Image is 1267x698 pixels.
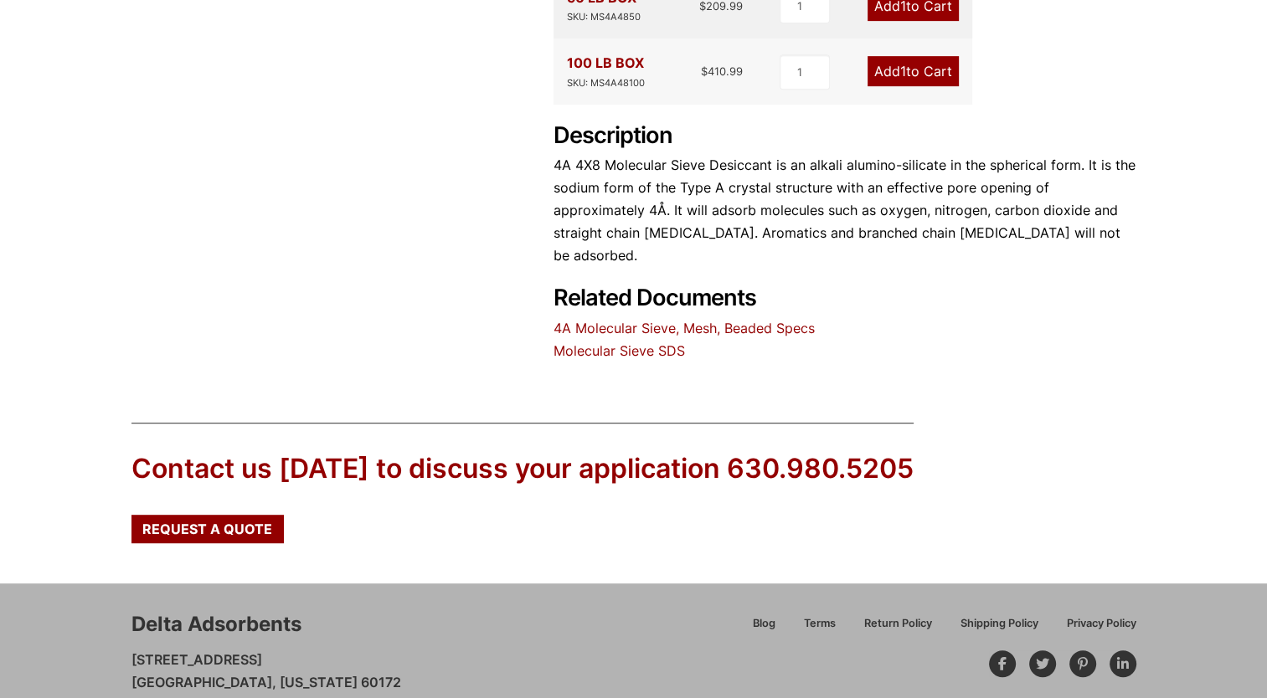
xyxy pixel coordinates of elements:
span: Blog [753,618,775,629]
a: Add1to Cart [868,56,959,86]
div: Delta Adsorbents [131,610,301,639]
a: Terms [790,614,850,644]
a: Return Policy [850,614,946,644]
span: Request a Quote [142,522,272,536]
div: 100 LB BOX [567,52,645,90]
a: Shipping Policy [946,614,1053,644]
span: 1 [900,63,906,80]
div: Contact us [DATE] to discuss your application 630.980.5205 [131,450,914,488]
span: Shipping Policy [961,618,1038,629]
span: Privacy Policy [1067,618,1136,629]
div: SKU: MS4A48100 [567,75,645,91]
a: Molecular Sieve SDS [554,342,685,359]
h2: Description [554,122,1136,150]
div: SKU: MS4A4850 [567,9,641,25]
a: Request a Quote [131,515,284,543]
a: Blog [739,614,790,644]
a: 4A Molecular Sieve, Mesh, Beaded Specs [554,320,815,336]
span: Terms [804,618,836,629]
p: 4A 4X8 Molecular Sieve Desiccant is an alkali alumino-silicate in the spherical form. It is the s... [554,154,1136,268]
span: Return Policy [864,618,932,629]
a: Privacy Policy [1053,614,1136,644]
span: $ [701,64,708,78]
bdi: 410.99 [701,64,743,78]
